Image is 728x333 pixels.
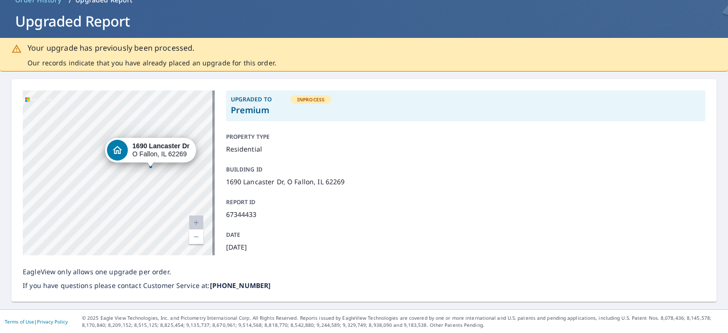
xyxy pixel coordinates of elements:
p: Residential [226,144,701,154]
p: 67344433 [226,209,701,219]
p: PROPERTY TYPE [226,133,701,141]
div: Dropped pin, building 1, Residential property, 1690 Lancaster Dr O Fallon, IL 62269 [105,138,196,167]
p: | [5,319,68,324]
b: [PHONE_NUMBER] [210,281,271,290]
a: Terms of Use [5,318,34,325]
p: Upgraded To [231,95,272,104]
p: Our records indicate that you have already placed an upgrade for this order. [27,58,276,67]
a: Privacy Policy [37,318,68,325]
p: If you have questions please contact Customer Service at: [23,280,705,290]
div: O Fallon, IL 62269 [132,142,190,158]
a: Current Level 20, Zoom Out [189,230,203,244]
a: Current Level 20, Zoom In Disabled [189,216,203,230]
p: Premium [231,104,701,117]
span: InProcess [291,96,330,103]
h1: Upgraded Report [11,11,717,31]
p: [DATE] [226,242,701,252]
p: © 2025 Eagle View Technologies, Inc. and Pictometry International Corp. All Rights Reserved. Repo... [82,315,723,329]
p: BUILDING ID [226,165,701,174]
p: Date [226,231,701,239]
p: Report ID [226,198,701,207]
strong: 1690 Lancaster Dr [132,142,190,150]
p: 1690 Lancaster Dr, O Fallon, IL 62269 [226,177,701,187]
p: EagleView only allows one upgrade per order. [23,267,705,277]
p: Your upgrade has previously been processed. [27,42,276,54]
